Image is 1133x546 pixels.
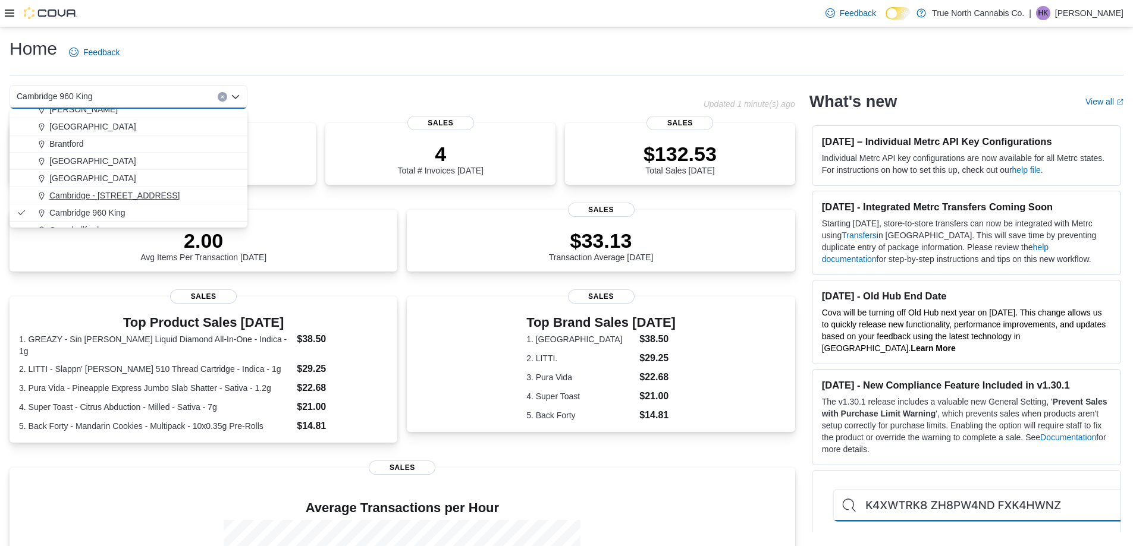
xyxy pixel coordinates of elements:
[822,242,1049,264] a: help documentation
[17,89,93,103] span: Cambridge 960 King
[19,420,292,432] dt: 5. Back Forty - Mandarin Cookies - Multipack - 10x0.35g Pre-Rolls
[821,1,881,25] a: Feedback
[369,460,435,475] span: Sales
[10,170,247,187] button: [GEOGRAPHIC_DATA]
[49,172,136,184] span: [GEOGRAPHIC_DATA]
[49,103,118,115] span: [PERSON_NAME]
[19,501,786,515] h4: Average Transactions per Hour
[49,121,136,132] span: [GEOGRAPHIC_DATA]
[842,231,877,240] a: Transfers
[297,332,388,346] dd: $38.50
[19,382,292,394] dt: 3. Pura Vida - Pineapple Express Jumbo Slab Shatter - Sativa - 1.2g
[398,142,484,166] p: 4
[297,419,388,433] dd: $14.81
[932,6,1024,20] p: True North Cannabis Co.
[704,99,795,109] p: Updated 1 minute(s) ago
[1029,6,1031,20] p: |
[526,390,635,402] dt: 4. Super Toast
[218,92,227,102] button: Clear input
[526,352,635,364] dt: 2. LITTI.
[49,207,125,219] span: Cambridge 960 King
[297,400,388,414] dd: $21.00
[886,7,911,20] input: Dark Mode
[1040,433,1096,442] a: Documentation
[646,116,713,130] span: Sales
[19,363,292,375] dt: 2. LITTI - Slappn' [PERSON_NAME] 510 Thread Cartridge - Indica - 1g
[10,204,247,222] button: Cambridge 960 King
[840,7,876,19] span: Feedback
[526,371,635,383] dt: 3. Pura Vida
[1036,6,1050,20] div: Haedan Kervin
[140,229,266,262] div: Avg Items Per Transaction [DATE]
[822,396,1111,455] p: The v1.30.1 release includes a valuable new General Setting, ' ', which prevents sales when produ...
[170,289,237,304] span: Sales
[10,153,247,170] button: [GEOGRAPHIC_DATA]
[549,229,654,262] div: Transaction Average [DATE]
[822,135,1111,147] h3: [DATE] – Individual Metrc API Key Configurations
[639,332,676,346] dd: $38.50
[398,142,484,175] div: Total # Invoices [DATE]
[822,308,1106,353] span: Cova will be turning off Old Hub next year on [DATE]. This change allows us to quickly release ne...
[822,217,1111,265] p: Starting [DATE], store-to-store transfers can now be integrated with Metrc using in [GEOGRAPHIC_D...
[1012,165,1041,175] a: help file
[49,190,180,201] span: Cambridge - [STREET_ADDRESS]
[10,135,247,153] button: Brantford
[19,315,388,330] h3: Top Product Sales [DATE]
[639,389,676,403] dd: $21.00
[19,401,292,413] dt: 4. Super Toast - Citrus Abduction - Milled - Sativa - 7g
[822,290,1111,302] h3: [DATE] - Old Hub End Date
[19,333,292,357] dt: 1. GREAZY - Sin [PERSON_NAME] Liquid Diamond All-In-One - Indica - 1g
[83,46,120,58] span: Feedback
[10,118,247,135] button: [GEOGRAPHIC_DATA]
[568,289,635,304] span: Sales
[49,224,99,236] span: Campbellford
[49,138,84,150] span: Brantford
[1038,6,1049,20] span: HK
[10,37,57,61] h1: Home
[526,409,635,421] dt: 5. Back Forty
[64,40,124,64] a: Feedback
[822,379,1111,391] h3: [DATE] - New Compliance Feature Included in v1.30.1
[822,201,1111,213] h3: [DATE] - Integrated Metrc Transfers Coming Soon
[297,362,388,376] dd: $29.25
[549,229,654,253] p: $33.13
[644,142,717,166] p: $132.53
[526,315,676,330] h3: Top Brand Sales [DATE]
[407,116,474,130] span: Sales
[911,343,955,353] a: Learn More
[809,92,897,111] h2: What's new
[639,351,676,365] dd: $29.25
[10,101,247,118] button: [PERSON_NAME]
[644,142,717,175] div: Total Sales [DATE]
[297,381,388,395] dd: $22.68
[822,152,1111,176] p: Individual Metrc API key configurations are now available for all Metrc states. For instructions ...
[24,7,77,19] img: Cova
[140,229,266,253] p: 2.00
[568,203,635,217] span: Sales
[822,397,1107,418] strong: Prevent Sales with Purchase Limit Warning
[10,187,247,204] button: Cambridge - [STREET_ADDRESS]
[639,408,676,422] dd: $14.81
[1116,99,1123,106] svg: External link
[1055,6,1123,20] p: [PERSON_NAME]
[526,333,635,345] dt: 1. [GEOGRAPHIC_DATA]
[639,370,676,384] dd: $22.68
[10,222,247,239] button: Campbellford
[231,92,240,102] button: Close list of options
[1085,97,1123,106] a: View allExternal link
[49,155,136,167] span: [GEOGRAPHIC_DATA]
